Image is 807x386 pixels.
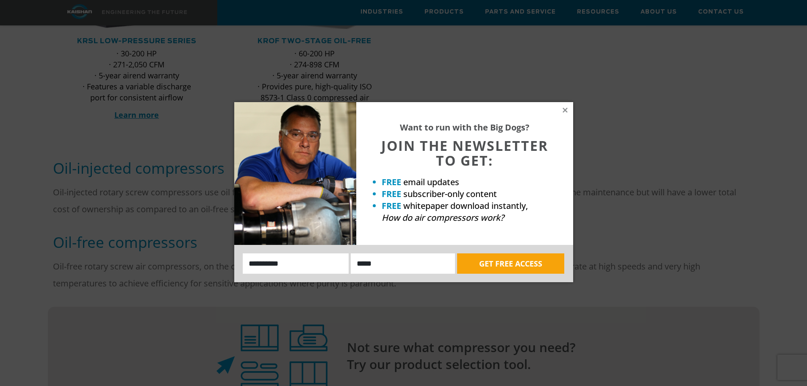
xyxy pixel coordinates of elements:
[382,212,504,223] em: How do air compressors work?
[400,122,530,133] strong: Want to run with the Big Dogs?
[382,188,401,200] strong: FREE
[403,176,459,188] span: email updates
[243,253,349,274] input: Name:
[561,106,569,114] button: Close
[382,200,401,211] strong: FREE
[457,253,564,274] button: GET FREE ACCESS
[403,188,497,200] span: subscriber-only content
[403,200,528,211] span: whitepaper download instantly,
[381,136,548,169] span: JOIN THE NEWSLETTER TO GET:
[382,176,401,188] strong: FREE
[351,253,455,274] input: Email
